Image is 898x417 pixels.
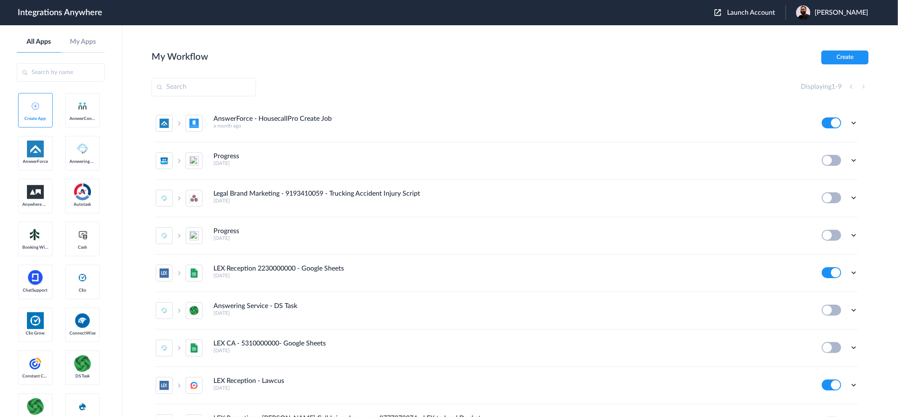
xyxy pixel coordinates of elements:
img: cash-logo.svg [77,230,88,240]
img: af-app-logo.svg [27,141,44,157]
span: [PERSON_NAME] [815,9,868,17]
img: 9325f353-f857-4870-9c84-24bde898d758.jpeg [796,5,810,20]
span: Create App [22,116,48,121]
span: Booking Widget [22,245,48,250]
h5: [DATE] [213,235,810,241]
span: Anywhere Works [22,202,48,207]
span: DS Task [69,374,96,379]
img: Answering_service.png [74,141,91,157]
img: aww.png [27,185,44,199]
h4: Answering Service - DS Task [213,302,297,310]
img: launch-acct-icon.svg [714,9,721,16]
img: drupal-logo.svg [77,401,88,412]
img: clio-logo.svg [77,273,88,283]
h5: [DATE] [213,160,810,166]
h1: Integrations Anywhere [18,8,102,18]
img: distributedSource.png [74,355,91,372]
img: Clio.jpg [27,312,44,329]
span: Answering Service [69,159,96,164]
span: Clio [69,288,96,293]
a: All Apps [17,38,61,46]
img: autotask.png [74,183,91,200]
h5: [DATE] [213,385,810,391]
h5: [DATE] [213,198,810,204]
span: ChatSupport [22,288,48,293]
img: constant-contact.svg [27,355,44,372]
span: AnswerForce [22,159,48,164]
h5: [DATE] [213,310,810,316]
img: Setmore_Logo.svg [27,227,44,242]
h4: Progress [213,227,239,235]
input: Search by name [17,63,105,82]
button: Create [821,50,869,64]
input: Search [152,78,256,96]
span: 9 [838,83,842,90]
h5: [DATE] [213,273,810,279]
h4: LEX Reception 2230000000 - Google Sheets [213,265,344,273]
h4: LEX Reception - Lawcus [213,377,284,385]
span: Constant Contact [22,374,48,379]
h4: Legal Brand Marketing - 9193410059 - Trucking Accident Injury Script [213,190,420,198]
span: 1 [831,83,835,90]
h2: My Workflow [152,51,208,62]
span: Autotask [69,202,96,207]
h5: a month ago [213,123,810,129]
button: Launch Account [714,9,786,17]
span: ConnectWise [69,331,96,336]
img: add-icon.svg [32,102,39,110]
span: Launch Account [727,9,775,16]
h4: Progress [213,152,239,160]
a: My Apps [61,38,105,46]
img: chatsupport-icon.svg [27,269,44,286]
span: Cash [69,245,96,250]
img: connectwise.png [74,312,91,329]
span: Clio Grow [22,331,48,336]
h4: LEX CA - 5310000000- Google Sheets [213,340,326,348]
span: AnswerConnect [69,116,96,121]
h5: [DATE] [213,348,810,353]
img: distributedSource.png [27,398,44,415]
h4: AnswerForce - HousecallPro Create Job [213,115,332,123]
h4: Displaying - [801,83,842,91]
img: answerconnect-logo.svg [77,101,88,111]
